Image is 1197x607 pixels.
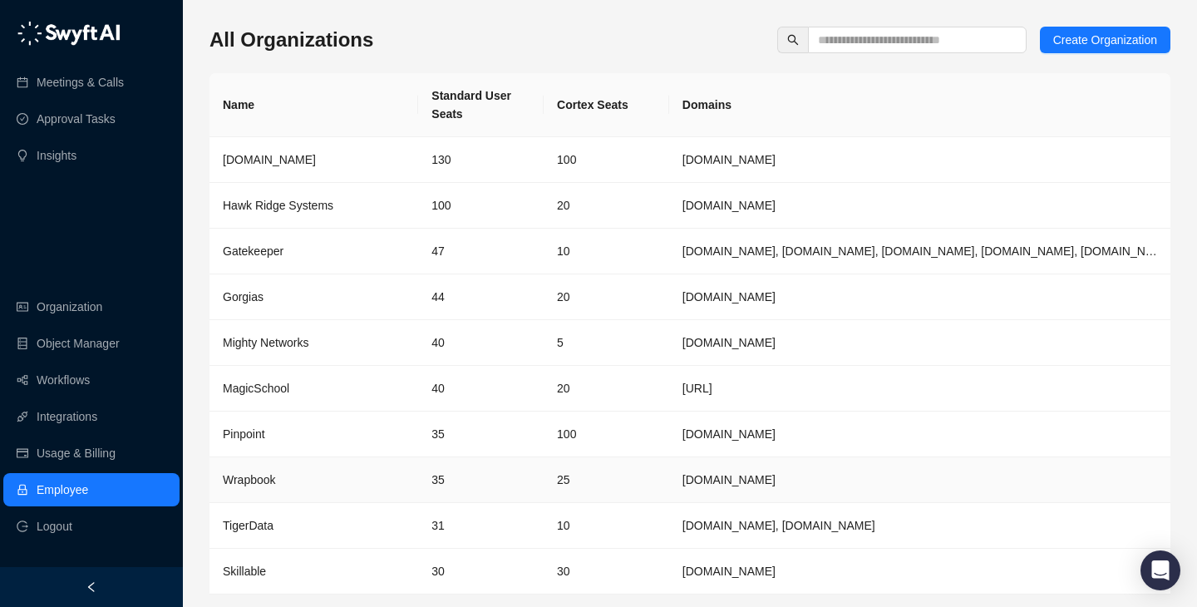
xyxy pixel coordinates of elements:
td: 30 [418,549,544,595]
a: Object Manager [37,327,120,360]
td: mightynetworks.com [669,320,1170,366]
td: gatekeeperhq.com, gatekeeperhq.io, gatekeeper.io, gatekeepervclm.com, gatekeeperhq.co, trygatekee... [669,229,1170,274]
button: Create Organization [1040,27,1170,53]
td: 10 [544,229,669,274]
th: Cortex Seats [544,73,669,137]
td: 100 [544,412,669,457]
td: 47 [418,229,544,274]
span: Logout [37,510,72,543]
a: Organization [37,290,102,323]
td: 35 [418,457,544,503]
td: 10 [544,503,669,549]
td: 31 [418,503,544,549]
td: synthesia.io [669,137,1170,183]
td: 25 [544,457,669,503]
span: Wrapbook [223,473,276,486]
td: 35 [418,412,544,457]
a: Workflows [37,363,90,397]
img: logo-05li4sbe.png [17,21,121,46]
td: 20 [544,183,669,229]
span: Create Organization [1053,31,1157,49]
td: 130 [418,137,544,183]
a: Integrations [37,400,97,433]
td: 5 [544,320,669,366]
td: pinpointhq.com [669,412,1170,457]
td: magicschool.ai [669,366,1170,412]
th: Name [209,73,418,137]
td: 44 [418,274,544,320]
a: Approval Tasks [37,102,116,136]
span: left [86,581,97,593]
td: gorgias.com [669,274,1170,320]
td: 100 [418,183,544,229]
span: Pinpoint [223,427,265,441]
span: search [787,34,799,46]
td: 20 [544,366,669,412]
td: 100 [544,137,669,183]
th: Standard User Seats [418,73,544,137]
div: Open Intercom Messenger [1140,550,1180,590]
a: Meetings & Calls [37,66,124,99]
span: Gorgias [223,290,264,303]
td: timescale.com, tigerdata.com [669,503,1170,549]
span: Gatekeeper [223,244,283,258]
td: wrapbook.com [669,457,1170,503]
span: MagicSchool [223,382,289,395]
td: 20 [544,274,669,320]
a: Employee [37,473,88,506]
td: skillable.com [669,549,1170,595]
span: Hawk Ridge Systems [223,199,333,212]
a: Insights [37,139,76,172]
span: TigerData [223,519,273,532]
span: Skillable [223,565,266,578]
span: [DOMAIN_NAME] [223,153,316,166]
td: hawkridgesys.com [669,183,1170,229]
td: 30 [544,549,669,595]
h3: All Organizations [209,27,373,53]
span: logout [17,521,28,532]
td: 40 [418,320,544,366]
th: Domains [669,73,1170,137]
td: 40 [418,366,544,412]
a: Usage & Billing [37,437,116,470]
span: Mighty Networks [223,336,308,349]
